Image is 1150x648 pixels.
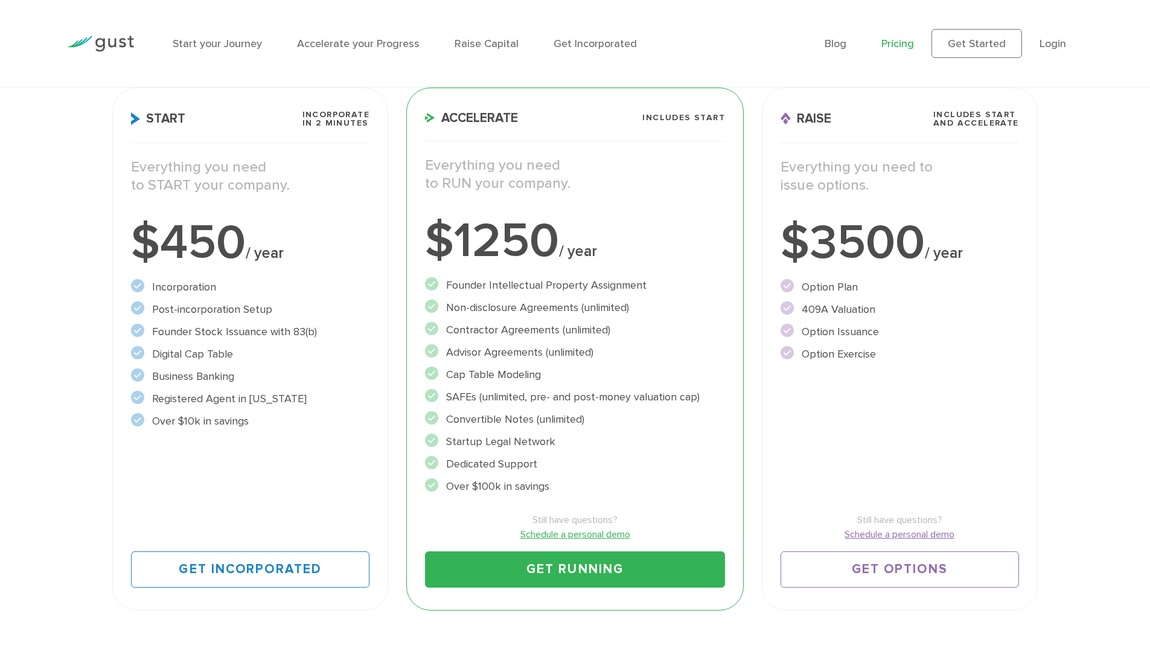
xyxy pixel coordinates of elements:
[302,111,369,127] span: Incorporate in 2 Minutes
[425,277,725,294] li: Founder Intellectual Property Assignment
[425,527,725,542] a: Schedule a personal demo
[781,112,791,125] img: Raise Icon
[131,368,369,385] li: Business Banking
[559,242,597,260] span: / year
[425,456,725,472] li: Dedicated Support
[781,158,1019,194] p: Everything you need to issue options.
[642,114,725,122] span: Includes START
[781,551,1019,588] a: Get Options
[425,551,725,588] a: Get Running
[131,158,369,194] p: Everything you need to START your company.
[425,322,725,338] li: Contractor Agreements (unlimited)
[425,113,435,123] img: Accelerate Icon
[781,112,831,125] span: Raise
[781,513,1019,527] span: Still have questions?
[131,279,369,295] li: Incorporation
[66,36,134,52] img: Gust Logo
[781,346,1019,362] li: Option Exercise
[1040,37,1066,50] a: Login
[131,112,140,125] img: Start Icon X2
[425,217,725,265] div: $1250
[425,112,518,124] span: Accelerate
[297,37,420,50] a: Accelerate your Progress
[931,29,1022,58] a: Get Started
[781,324,1019,340] li: Option Issuance
[131,413,369,429] li: Over $10k in savings
[425,367,725,383] li: Cap Table Modeling
[554,37,637,50] a: Get Incorporated
[425,300,725,316] li: Non-disclosure Agreements (unlimited)
[131,391,369,407] li: Registered Agent in [US_STATE]
[933,111,1019,127] span: Includes START and ACCELERATE
[131,551,369,588] a: Get Incorporated
[825,37,846,50] a: Blog
[425,434,725,450] li: Startup Legal Network
[425,513,725,527] span: Still have questions?
[173,37,262,50] a: Start your Journey
[425,411,725,428] li: Convertible Notes (unlimited)
[781,527,1019,542] a: Schedule a personal demo
[425,478,725,495] li: Over $100k in savings
[425,156,725,193] p: Everything you need to RUN your company.
[781,301,1019,318] li: 409A Valuation
[781,219,1019,267] div: $3500
[455,37,519,50] a: Raise Capital
[925,244,963,262] span: / year
[246,244,284,262] span: / year
[425,344,725,361] li: Advisor Agreements (unlimited)
[131,112,185,125] span: Start
[131,219,369,267] div: $450
[131,301,369,318] li: Post-incorporation Setup
[425,389,725,405] li: SAFEs (unlimited, pre- and post-money valuation cap)
[781,279,1019,295] li: Option Plan
[131,324,369,340] li: Founder Stock Issuance with 83(b)
[881,37,914,50] a: Pricing
[131,346,369,362] li: Digital Cap Table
